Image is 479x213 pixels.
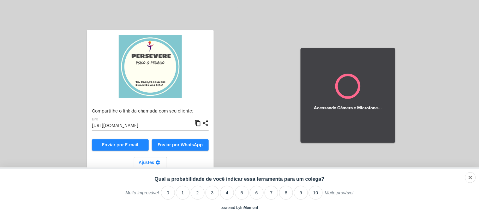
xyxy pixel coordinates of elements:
li: 10 [309,186,323,200]
img: 5d8d47a4-7bd9-c6b3-230d-111f976e2b05.jpeg [119,35,182,98]
li: 0 [161,186,175,200]
h5: Acessando Câmera e Microfone... [314,106,382,110]
span: Enviar por WhatsApp [158,143,203,147]
span: Enviar por E-mail [102,143,139,147]
label: Muito improvável [125,190,159,200]
li: 6 [250,186,264,200]
span: Ajustes [139,161,162,165]
div: powered by inmoment [221,205,258,210]
li: 9 [294,186,308,200]
button: Enviar por WhatsApp [152,139,209,151]
li: 5 [235,186,249,200]
li: 7 [265,186,278,200]
mat-icon: settings [154,160,162,167]
li: 1 [176,186,190,200]
mat-icon: share [202,119,209,127]
li: 8 [279,186,293,200]
p: Compartilhe o link da chamada com seu cliente: [92,109,209,114]
mat-icon: content_copy [195,119,201,127]
div: Close survey [465,172,476,183]
a: InMoment [240,205,258,210]
button: Ajustes [134,157,167,168]
li: 4 [220,186,234,200]
li: 2 [191,186,205,200]
label: Muito provável [325,190,354,200]
a: Enviar por E-mail [92,139,149,151]
li: 3 [206,186,219,200]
